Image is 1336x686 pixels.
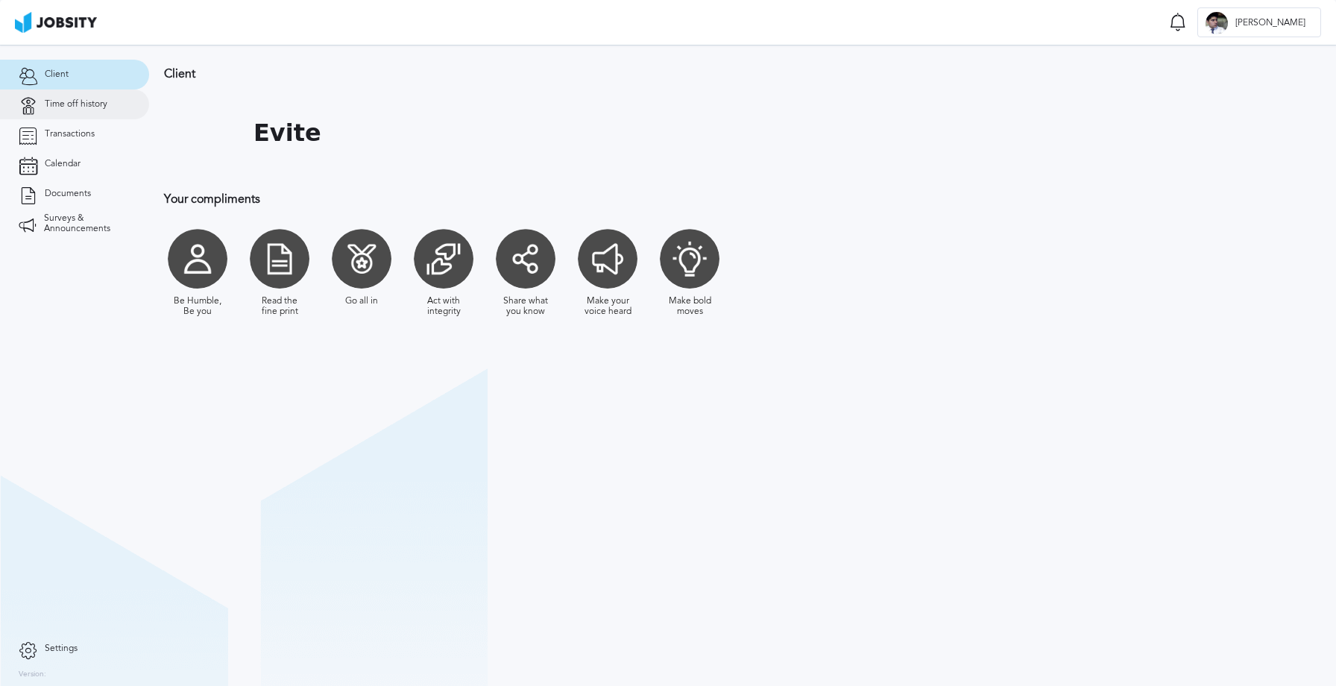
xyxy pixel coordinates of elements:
[1197,7,1321,37] button: B[PERSON_NAME]
[253,296,306,317] div: Read the fine print
[582,296,634,317] div: Make your voice heard
[171,296,224,317] div: Be Humble, Be you
[253,119,321,147] h1: Evite
[1228,18,1313,28] span: [PERSON_NAME]
[417,296,470,317] div: Act with integrity
[1206,12,1228,34] div: B
[45,129,95,139] span: Transactions
[500,296,552,317] div: Share what you know
[45,69,69,80] span: Client
[345,296,378,306] div: Go all in
[15,12,97,33] img: ab4bad089aa723f57921c736e9817d99.png
[164,192,973,206] h3: Your compliments
[45,189,91,199] span: Documents
[19,670,46,679] label: Version:
[44,213,130,234] span: Surveys & Announcements
[45,159,81,169] span: Calendar
[664,296,716,317] div: Make bold moves
[45,643,78,654] span: Settings
[45,99,107,110] span: Time off history
[164,67,973,81] h3: Client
